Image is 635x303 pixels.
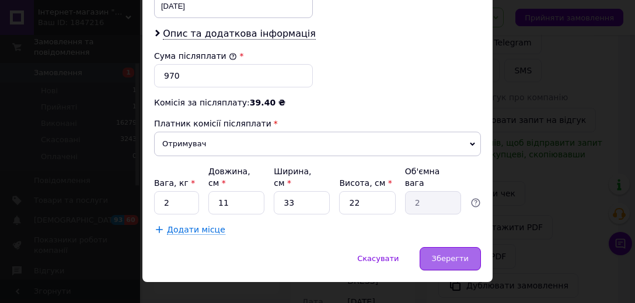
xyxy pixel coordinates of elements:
[154,178,195,188] label: Вага, кг
[357,254,399,263] span: Скасувати
[154,51,237,61] label: Сума післяплати
[405,165,461,189] div: Об'ємна вага
[154,119,271,128] span: Платник комісії післяплати
[250,98,285,107] span: 39.40 ₴
[208,167,250,188] label: Довжина, см
[274,167,311,188] label: Ширина, см
[154,132,481,156] span: Отримувач
[154,97,481,108] div: Комісія за післяплату:
[163,28,316,40] span: Опис та додаткова інформація
[167,225,225,235] span: Додати місце
[339,178,392,188] label: Висота, см
[432,254,469,263] span: Зберегти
